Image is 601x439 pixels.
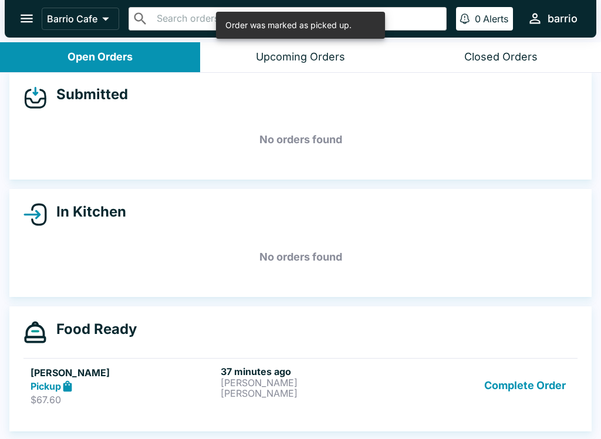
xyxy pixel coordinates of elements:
input: Search orders by name or phone number [153,11,441,27]
div: barrio [548,12,578,26]
div: Order was marked as picked up. [225,15,352,35]
button: open drawer [12,4,42,33]
p: $67.60 [31,394,216,406]
p: 0 [475,13,481,25]
strong: Pickup [31,380,61,392]
h5: No orders found [23,119,578,161]
p: [PERSON_NAME] [221,377,406,388]
h5: [PERSON_NAME] [31,366,216,380]
h4: Submitted [47,86,128,103]
p: [PERSON_NAME] [221,388,406,399]
p: Barrio Cafe [47,13,97,25]
button: barrio [522,6,582,31]
h6: 37 minutes ago [221,366,406,377]
h4: In Kitchen [47,203,126,221]
button: Barrio Cafe [42,8,119,30]
div: Upcoming Orders [256,50,345,64]
button: Complete Order [480,366,570,406]
div: Closed Orders [464,50,538,64]
a: [PERSON_NAME]Pickup$67.6037 minutes ago[PERSON_NAME][PERSON_NAME]Complete Order [23,358,578,413]
h5: No orders found [23,236,578,278]
h4: Food Ready [47,320,137,338]
div: Open Orders [67,50,133,64]
p: Alerts [483,13,508,25]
